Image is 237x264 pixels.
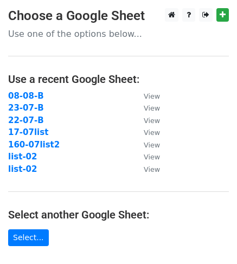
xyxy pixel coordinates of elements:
a: Select... [8,229,49,246]
small: View [144,165,160,173]
a: list-02 [8,164,37,174]
small: View [144,141,160,149]
small: View [144,92,160,100]
a: View [133,103,160,113]
small: View [144,153,160,161]
a: View [133,115,160,125]
a: View [133,140,160,150]
small: View [144,117,160,125]
a: 17-07list [8,127,48,137]
p: Use one of the options below... [8,28,229,40]
small: View [144,128,160,137]
a: 08-08-B [8,91,44,101]
a: 160-07list2 [8,140,60,150]
a: 23-07-B [8,103,44,113]
a: View [133,164,160,174]
a: View [133,91,160,101]
small: View [144,104,160,112]
h4: Use a recent Google Sheet: [8,73,229,86]
h4: Select another Google Sheet: [8,208,229,221]
h3: Choose a Google Sheet [8,8,229,24]
a: View [133,127,160,137]
a: 22-07-B [8,115,44,125]
a: View [133,152,160,162]
a: list-02 [8,152,37,162]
